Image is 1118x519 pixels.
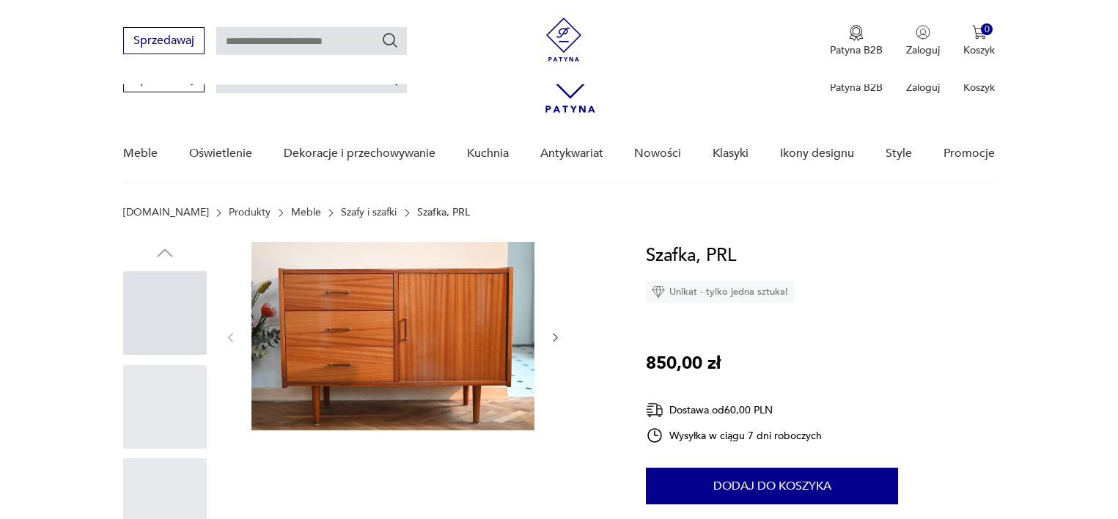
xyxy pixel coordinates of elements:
p: Koszyk [963,81,995,95]
a: Sprzedawaj [123,75,205,85]
p: Zaloguj [906,43,940,57]
p: Patyna B2B [830,81,883,95]
button: Dodaj do koszyka [646,468,898,504]
a: Style [886,125,912,182]
a: Meble [291,207,321,218]
a: Ikona medaluPatyna B2B [830,25,883,57]
a: [DOMAIN_NAME] [123,207,209,218]
div: Dostawa od 60,00 PLN [646,401,822,419]
button: Szukaj [381,32,399,49]
button: Sprzedawaj [123,27,205,54]
a: Meble [123,125,158,182]
a: Klasyki [713,125,749,182]
p: Koszyk [963,43,995,57]
button: Patyna B2B [830,25,883,57]
a: Promocje [944,125,995,182]
img: Ikona koszyka [972,25,987,40]
img: Patyna - sklep z meblami i dekoracjami vintage [542,18,586,62]
p: Patyna B2B [830,43,883,57]
img: Ikonka użytkownika [916,25,930,40]
a: Antykwariat [540,125,603,182]
a: Ikony designu [780,125,854,182]
p: Szafka, PRL [417,207,470,218]
button: Zaloguj [906,25,940,57]
h1: Szafka, PRL [646,242,736,270]
a: Dekoracje i przechowywanie [284,125,435,182]
p: 850,00 zł [646,350,721,378]
a: Oświetlenie [189,125,252,182]
a: Szafy i szafki [341,207,397,218]
button: 0Koszyk [963,25,995,57]
img: Ikona dostawy [646,401,663,419]
div: Wysyłka w ciągu 7 dni roboczych [646,427,822,444]
div: 0 [981,23,993,36]
img: Zdjęcie produktu Szafka, PRL [251,242,534,430]
a: Nowości [634,125,681,182]
a: Kuchnia [467,125,509,182]
p: Zaloguj [906,81,940,95]
img: Ikona medalu [849,25,864,41]
img: Ikona diamentu [652,285,665,298]
div: Unikat - tylko jedna sztuka! [646,281,794,303]
a: Produkty [229,207,271,218]
a: Sprzedawaj [123,37,205,47]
